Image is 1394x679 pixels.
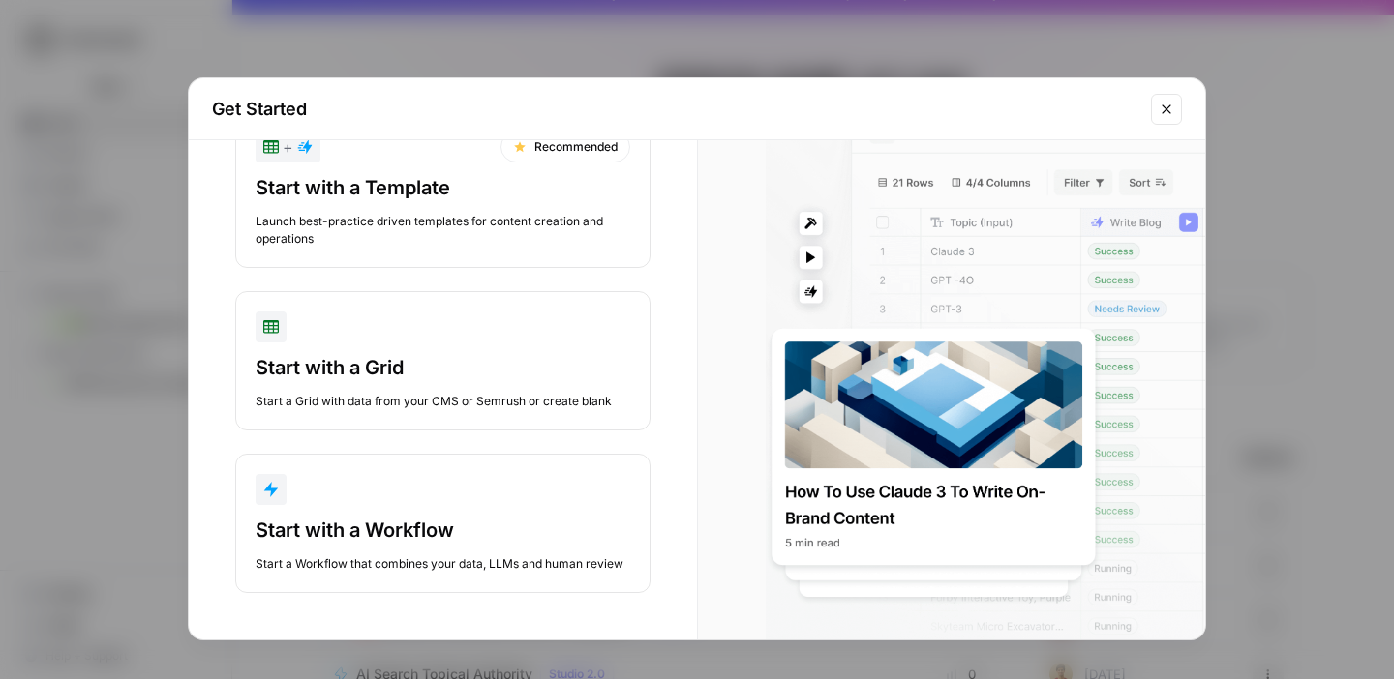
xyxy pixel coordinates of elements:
button: +RecommendedStart with a TemplateLaunch best-practice driven templates for content creation and o... [235,111,651,268]
button: Close modal [1151,94,1182,125]
div: Start with a Template [256,174,630,201]
div: Launch best-practice driven templates for content creation and operations [256,213,630,248]
button: Start with a WorkflowStart a Workflow that combines your data, LLMs and human review [235,454,651,593]
div: Start a Grid with data from your CMS or Semrush or create blank [256,393,630,410]
div: Recommended [500,132,630,162]
div: Start with a Grid [256,354,630,381]
button: Start with a GridStart a Grid with data from your CMS or Semrush or create blank [235,291,651,430]
h2: Get Started [212,96,1139,123]
div: + [263,135,313,159]
div: Start with a Workflow [256,517,630,544]
div: Start a Workflow that combines your data, LLMs and human review [256,555,630,573]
